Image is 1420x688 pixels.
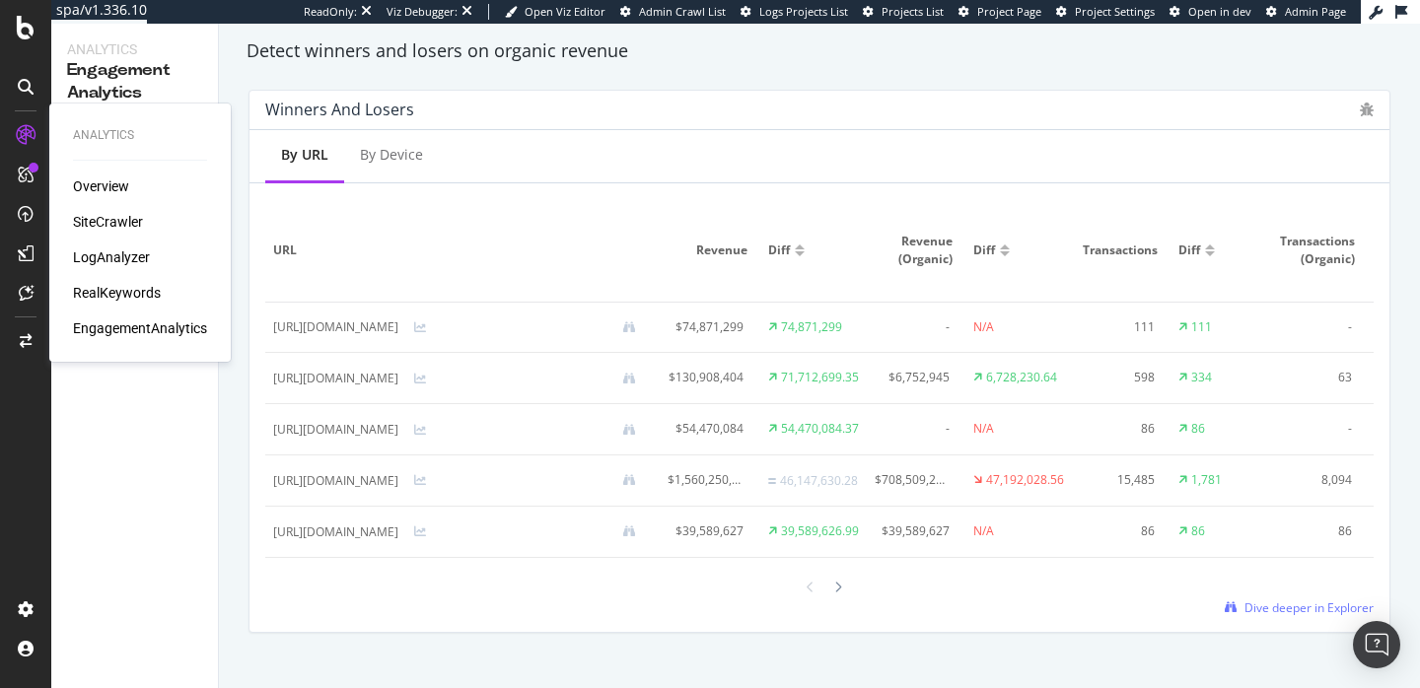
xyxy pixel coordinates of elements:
div: - [1277,420,1352,438]
div: 111 [1191,318,1212,336]
span: Diff [1178,241,1200,259]
div: [URL][DOMAIN_NAME] [273,318,398,336]
div: 6,728,230.64 [986,369,1057,386]
span: Projects List [882,4,944,19]
a: Admin Crawl List [620,4,726,20]
div: [URL][DOMAIN_NAME] [273,472,398,490]
div: $39,589,627 [875,522,950,540]
span: Admin Page [1285,4,1346,19]
div: By URL [281,145,328,165]
span: URL [273,241,647,259]
div: 15,485 [1080,471,1155,489]
div: $6,752,945 [875,369,950,386]
div: $130,908,404 [668,369,744,386]
div: $54,470,084 [668,420,744,438]
a: Open in dev [1170,4,1251,20]
div: 54,470,084.37 [781,420,859,438]
div: 47,192,028.56 [986,471,1064,489]
div: $74,871,299 [668,318,744,336]
a: Project Settings [1056,4,1155,20]
div: [URL][DOMAIN_NAME] [273,370,398,387]
div: [URL][DOMAIN_NAME] [273,523,398,541]
div: 74,871,299 [781,318,842,336]
div: $N/A [875,420,950,438]
div: By Device [360,145,423,165]
span: Open Viz Editor [525,4,605,19]
div: Analytics [73,127,207,144]
div: 71,712,699.35 [781,369,859,386]
span: Project Page [977,4,1041,19]
div: Detect winners and losers on organic revenue [237,38,1402,64]
div: 39,589,626.99 [781,522,859,540]
div: Open Intercom Messenger [1353,621,1400,668]
span: Revenue [668,241,747,259]
span: Dive deeper in Explorer [1244,599,1374,616]
span: Diff [768,241,790,259]
div: Analytics [67,39,202,59]
span: Transactions [1080,241,1158,259]
div: $39,589,627 [668,522,744,540]
div: N/A [973,522,994,540]
div: bug [1360,103,1374,116]
div: 63 [1277,369,1352,386]
div: 86 [1191,420,1205,438]
div: 46,147,630.28 [780,472,858,490]
span: Project Settings [1075,4,1155,19]
div: 334 [1191,369,1212,386]
div: Engagement Analytics [67,59,202,104]
a: Dive deeper in Explorer [1225,599,1374,616]
div: Viz Debugger: [387,4,458,20]
img: Equal [768,478,776,484]
a: RealKeywords [73,283,161,303]
div: $1,560,250,873 [668,471,744,489]
div: 86 [1191,522,1205,540]
a: LogAnalyzer [73,247,150,267]
a: Overview [73,176,129,196]
div: $N/A [875,318,950,336]
div: 86 [1080,522,1155,540]
span: Transactions (Organic) [1277,233,1355,268]
a: SiteCrawler [73,212,143,232]
div: 1,781 [1191,471,1222,489]
div: 598 [1080,369,1155,386]
div: ReadOnly: [304,4,357,20]
div: 86 [1277,522,1352,540]
div: $708,509,273 [875,471,950,489]
div: [URL][DOMAIN_NAME] [273,421,398,439]
div: N/A [973,420,994,438]
div: - [1277,318,1352,336]
a: Open Viz Editor [505,4,605,20]
span: Diff [973,241,995,259]
div: 111 [1080,318,1155,336]
span: Admin Crawl List [639,4,726,19]
a: EngagementAnalytics [73,318,207,338]
div: N/A [973,318,994,336]
div: 86 [1080,420,1155,438]
div: 8,094 [1277,471,1352,489]
span: Logs Projects List [759,4,848,19]
a: Logs Projects List [741,4,848,20]
span: Revenue (Organic) [875,233,953,268]
a: Admin Page [1266,4,1346,20]
div: Winners And Losers [265,100,414,119]
a: Project Page [958,4,1041,20]
a: Projects List [863,4,944,20]
span: Open in dev [1188,4,1251,19]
